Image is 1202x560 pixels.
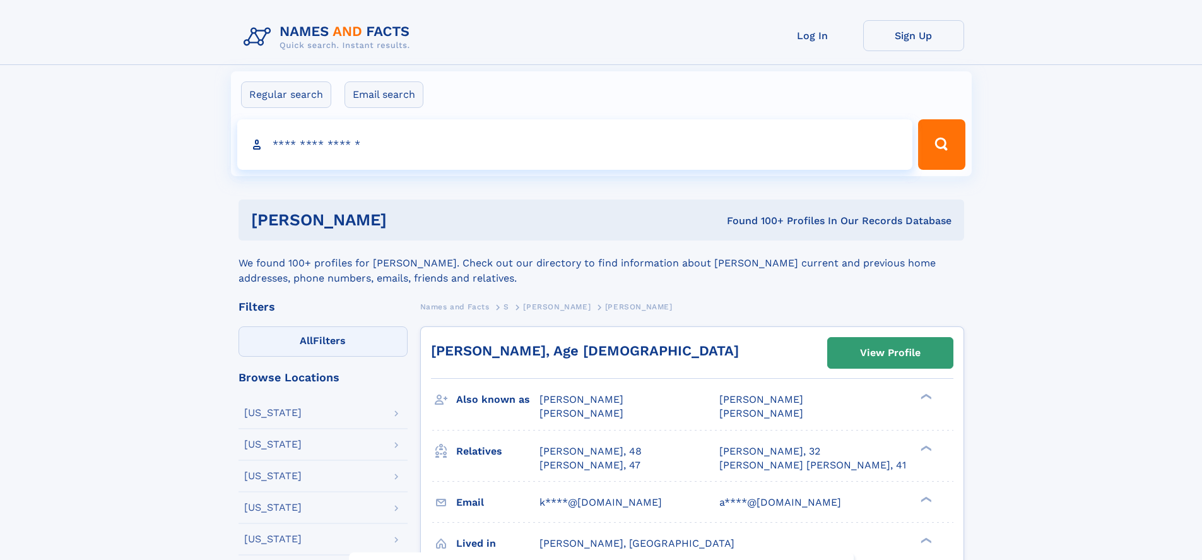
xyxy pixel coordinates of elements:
span: S [504,302,509,311]
label: Email search [345,81,423,108]
div: [US_STATE] [244,503,302,513]
a: View Profile [828,338,953,368]
a: [PERSON_NAME], 47 [539,458,640,472]
span: [PERSON_NAME] [719,393,803,405]
h3: Also known as [456,389,539,410]
div: [US_STATE] [244,408,302,418]
span: All [300,335,313,347]
a: [PERSON_NAME], Age [DEMOGRAPHIC_DATA] [431,343,739,359]
div: ❯ [917,536,933,544]
label: Regular search [241,81,331,108]
h3: Relatives [456,441,539,462]
a: Log In [762,20,863,51]
a: [PERSON_NAME] [523,299,591,314]
div: Found 100+ Profiles In Our Records Database [557,214,952,228]
span: [PERSON_NAME] [539,407,623,419]
a: Sign Up [863,20,964,51]
div: [US_STATE] [244,471,302,481]
input: search input [237,119,913,170]
div: [US_STATE] [244,534,302,544]
span: [PERSON_NAME] [539,393,623,405]
button: Search Button [918,119,965,170]
div: Filters [239,301,408,313]
h3: Email [456,492,539,513]
div: ❯ [917,444,933,452]
span: [PERSON_NAME] [523,302,591,311]
span: [PERSON_NAME] [605,302,673,311]
a: [PERSON_NAME], 48 [539,444,642,458]
div: Browse Locations [239,372,408,383]
h1: [PERSON_NAME] [251,212,557,228]
div: View Profile [860,338,921,367]
h3: Lived in [456,533,539,554]
label: Filters [239,326,408,357]
div: ❯ [917,495,933,503]
span: [PERSON_NAME] [719,407,803,419]
div: [US_STATE] [244,439,302,450]
img: Logo Names and Facts [239,20,420,54]
a: [PERSON_NAME] [PERSON_NAME], 41 [719,458,906,472]
div: ❯ [917,393,933,401]
span: [PERSON_NAME], [GEOGRAPHIC_DATA] [539,537,734,549]
a: S [504,299,509,314]
a: Names and Facts [420,299,490,314]
a: [PERSON_NAME], 32 [719,444,820,458]
div: We found 100+ profiles for [PERSON_NAME]. Check out our directory to find information about [PERS... [239,241,964,286]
